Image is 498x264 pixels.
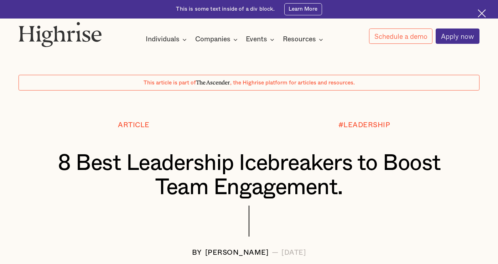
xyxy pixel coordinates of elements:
span: The Ascender [196,78,230,84]
div: This is some text inside of a div block. [176,6,275,13]
div: Events [246,35,267,44]
div: [DATE] [281,249,306,257]
div: Article [118,121,150,129]
div: Individuals [146,35,180,44]
div: Individuals [146,35,189,44]
div: [PERSON_NAME] [205,249,269,257]
img: Cross icon [478,9,486,17]
img: Highrise logo [19,22,102,47]
h1: 8 Best Leadership Icebreakers to Boost Team Engagement. [38,151,460,200]
a: Apply now [436,29,479,44]
a: Schedule a demo [369,29,433,44]
span: , the Highrise platform for articles and resources. [230,80,355,86]
div: BY [192,249,202,257]
div: Resources [283,35,325,44]
div: Companies [195,35,240,44]
div: #LEADERSHIP [338,121,390,129]
span: This article is part of [144,80,196,86]
div: Resources [283,35,316,44]
a: Learn More [284,3,322,15]
div: Events [246,35,276,44]
div: Companies [195,35,230,44]
div: — [272,249,279,257]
